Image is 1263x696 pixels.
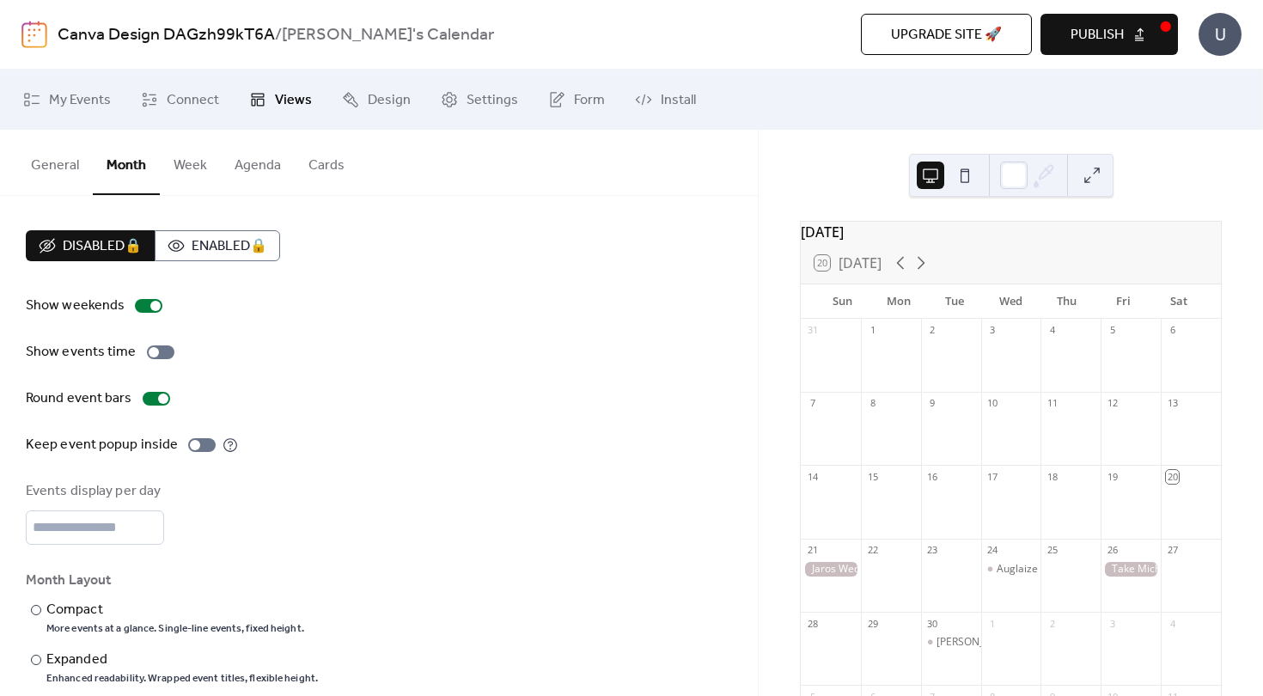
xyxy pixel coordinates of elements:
span: Publish [1071,25,1124,46]
div: Enhanced readability. Wrapped event titles, flexible height. [46,672,318,686]
button: Month [93,130,160,195]
div: Auglaize County Interview [997,562,1120,577]
div: Thu [1039,284,1095,319]
div: 31 [806,324,819,337]
button: Upgrade site 🚀 [861,14,1032,55]
div: 29 [866,617,879,630]
span: Install [661,90,696,111]
div: Mon [870,284,926,319]
div: 7 [806,397,819,410]
div: 22 [866,544,879,557]
div: Keep event popup inside [26,435,178,455]
span: Connect [167,90,219,111]
button: Cards [295,130,358,193]
div: 9 [926,397,939,410]
div: 21 [806,544,819,557]
div: 6 [1166,324,1179,337]
div: Compact [46,600,301,620]
div: Round event bars [26,388,132,409]
img: logo [21,21,47,48]
div: 5 [1106,324,1119,337]
div: Jaros Wedding? [801,562,861,577]
div: 16 [926,470,939,483]
div: 25 [1046,544,1059,557]
div: 4 [1166,617,1179,630]
div: 10 [986,397,999,410]
div: Expanded [46,650,314,670]
div: 18 [1046,470,1059,483]
button: General [17,130,93,193]
a: Connect [128,76,232,123]
span: My Events [49,90,111,111]
div: More events at a glance. Single-line events, fixed height. [46,622,304,636]
b: [PERSON_NAME]'s Calendar [282,19,494,52]
a: Form [535,76,618,123]
div: 3 [1106,617,1119,630]
div: Sun [815,284,870,319]
span: Settings [467,90,518,111]
span: Views [275,90,312,111]
div: [PERSON_NAME] C-Section [937,635,1065,650]
div: Take Michelle out for Birthday? [1101,562,1161,577]
div: 17 [986,470,999,483]
button: Week [160,130,221,193]
div: 2 [1046,617,1059,630]
div: Show events time [26,342,137,363]
button: Publish [1040,14,1178,55]
a: Views [236,76,325,123]
div: 3 [986,324,999,337]
div: Auglaize County Interview [981,562,1041,577]
span: Upgrade site 🚀 [891,25,1002,46]
a: Settings [428,76,531,123]
div: 24 [986,544,999,557]
div: 8 [866,397,879,410]
button: Agenda [221,130,295,193]
div: U [1199,13,1242,56]
div: 15 [866,470,879,483]
div: Events display per day [26,481,161,502]
div: 26 [1106,544,1119,557]
div: 13 [1166,397,1179,410]
a: My Events [10,76,124,123]
div: 12 [1106,397,1119,410]
div: 4 [1046,324,1059,337]
a: Design [329,76,424,123]
span: Form [574,90,605,111]
div: 2 [926,324,939,337]
div: Show weekends [26,296,125,316]
b: / [275,19,282,52]
a: Install [622,76,709,123]
div: 30 [926,617,939,630]
div: Wed [983,284,1039,319]
span: Design [368,90,411,111]
div: [DATE] [801,222,1221,242]
div: Month Layout [26,571,729,591]
div: 23 [926,544,939,557]
div: 27 [1166,544,1179,557]
div: 1 [866,324,879,337]
div: 20 [1166,470,1179,483]
a: Canva Design DAGzh99kT6A [58,19,275,52]
div: 14 [806,470,819,483]
div: Tue [927,284,983,319]
div: Casey C-Section [921,635,981,650]
div: 1 [986,617,999,630]
div: Sat [1151,284,1207,319]
div: 19 [1106,470,1119,483]
div: 11 [1046,397,1059,410]
div: 28 [806,617,819,630]
div: Fri [1095,284,1150,319]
